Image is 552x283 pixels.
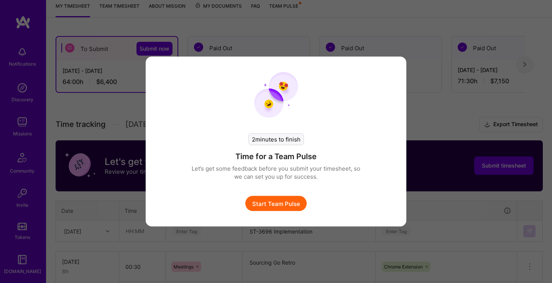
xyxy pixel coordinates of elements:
[146,57,406,227] div: modal
[248,133,304,145] div: 2 minutes to finish
[245,196,307,211] button: Start Team Pulse
[254,72,298,118] img: team pulse start
[192,165,360,181] p: Let’s get some feedback before you submit your timesheet, so we can set you up for success.
[235,151,317,161] h4: Time for a Team Pulse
